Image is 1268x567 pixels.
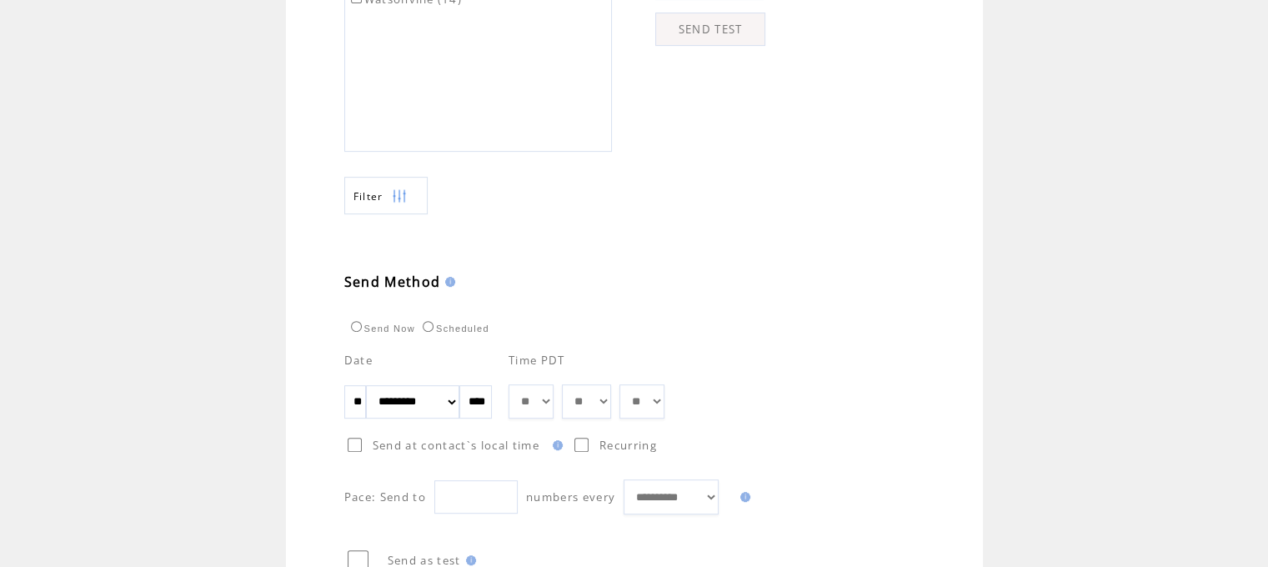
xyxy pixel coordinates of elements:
[548,440,563,450] img: help.gif
[344,353,373,368] span: Date
[526,489,615,504] span: numbers every
[353,189,383,203] span: Show filters
[423,321,434,332] input: Scheduled
[418,324,489,334] label: Scheduled
[351,321,362,332] input: Send Now
[509,353,565,368] span: Time PDT
[344,489,426,504] span: Pace: Send to
[344,273,441,291] span: Send Method
[735,492,750,502] img: help.gif
[461,555,476,565] img: help.gif
[344,177,428,214] a: Filter
[440,277,455,287] img: help.gif
[373,438,539,453] span: Send at contact`s local time
[392,178,407,215] img: filters.png
[599,438,657,453] span: Recurring
[655,13,765,46] a: SEND TEST
[347,324,415,334] label: Send Now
